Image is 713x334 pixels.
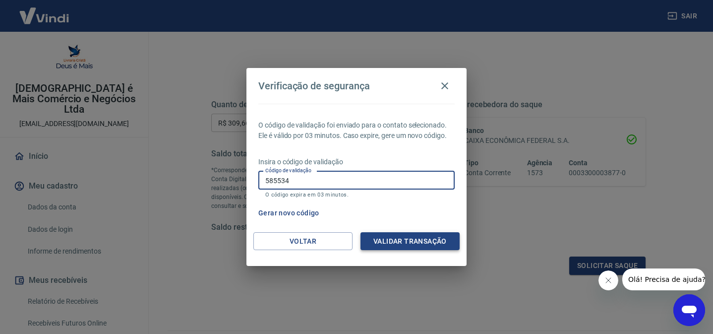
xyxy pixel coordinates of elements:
p: Insira o código de validação [258,157,455,167]
button: Gerar novo código [254,204,323,222]
iframe: Botão para abrir a janela de mensagens [673,294,705,326]
h4: Verificação de segurança [258,80,370,92]
p: O código de validação foi enviado para o contato selecionado. Ele é válido por 03 minutos. Caso e... [258,120,455,141]
label: Código de validação [265,167,311,174]
p: O código expira em 03 minutos. [265,192,448,198]
iframe: Fechar mensagem [598,270,618,290]
button: Voltar [253,232,353,251]
button: Validar transação [360,232,460,251]
span: Olá! Precisa de ajuda? [6,7,83,15]
iframe: Mensagem da empresa [622,268,705,290]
